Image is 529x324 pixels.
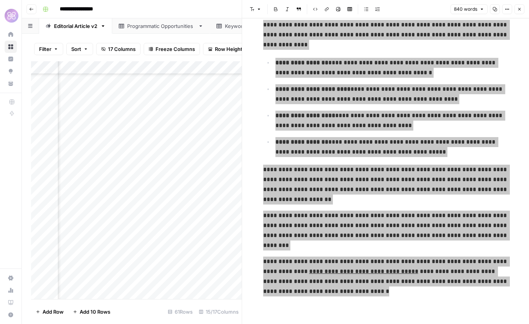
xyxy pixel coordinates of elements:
span: Freeze Columns [156,45,195,53]
a: Usage [5,284,17,296]
button: Add 10 Rows [68,306,115,318]
a: Editorial Article v2 [39,18,112,34]
a: Programmatic Opportunities [112,18,210,34]
a: Home [5,28,17,41]
span: 17 Columns [108,45,136,53]
span: Row Height [215,45,242,53]
span: Add Row [43,308,64,316]
div: 15/17 Columns [196,306,242,318]
a: Learning Hub [5,296,17,309]
a: Opportunities [5,65,17,77]
a: Keyword Ideation [210,18,282,34]
a: Settings [5,272,17,284]
div: Keyword Ideation [225,22,267,30]
div: Programmatic Opportunities [127,22,195,30]
a: Your Data [5,77,17,90]
button: Row Height [203,43,247,55]
button: 840 words [450,4,488,14]
span: Filter [39,45,51,53]
span: Sort [71,45,81,53]
button: Sort [66,43,93,55]
div: Editorial Article v2 [54,22,97,30]
img: HoneyLove Logo [5,9,18,23]
button: Workspace: HoneyLove [5,6,17,25]
span: 840 words [454,6,477,13]
a: Browse [5,41,17,53]
div: 61 Rows [165,306,196,318]
a: Insights [5,53,17,65]
button: Add Row [31,306,68,318]
button: 17 Columns [96,43,141,55]
button: Filter [34,43,63,55]
button: Freeze Columns [144,43,200,55]
button: Help + Support [5,309,17,321]
span: Add 10 Rows [80,308,110,316]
